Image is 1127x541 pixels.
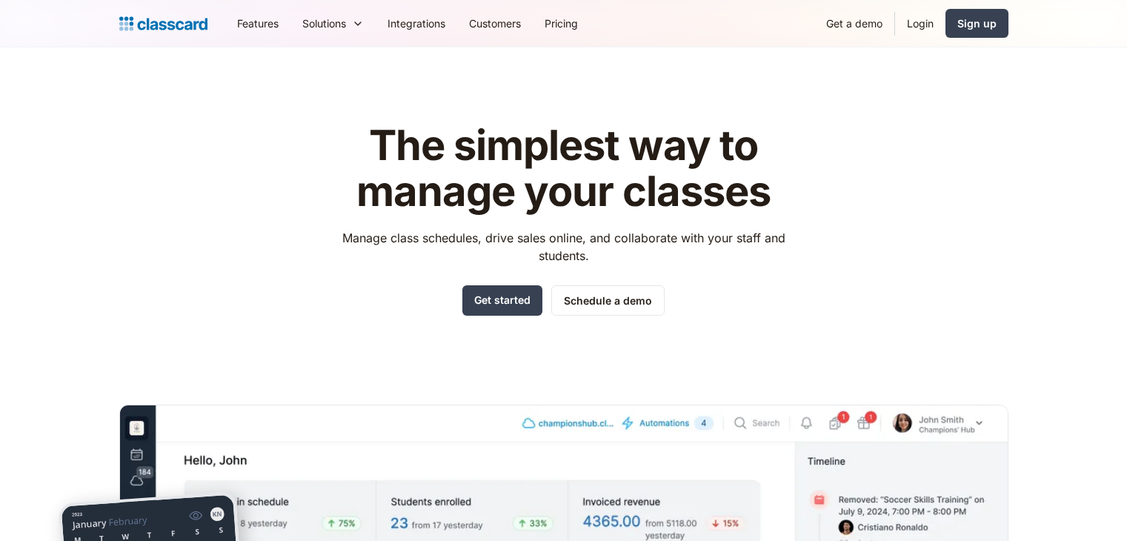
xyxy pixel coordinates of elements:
[225,7,290,40] a: Features
[551,285,665,316] a: Schedule a demo
[462,285,542,316] a: Get started
[376,7,457,40] a: Integrations
[457,7,533,40] a: Customers
[814,7,894,40] a: Get a demo
[945,9,1008,38] a: Sign up
[328,229,799,265] p: Manage class schedules, drive sales online, and collaborate with your staff and students.
[302,16,346,31] div: Solutions
[957,16,997,31] div: Sign up
[290,7,376,40] div: Solutions
[328,123,799,214] h1: The simplest way to manage your classes
[119,13,207,34] a: home
[533,7,590,40] a: Pricing
[895,7,945,40] a: Login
